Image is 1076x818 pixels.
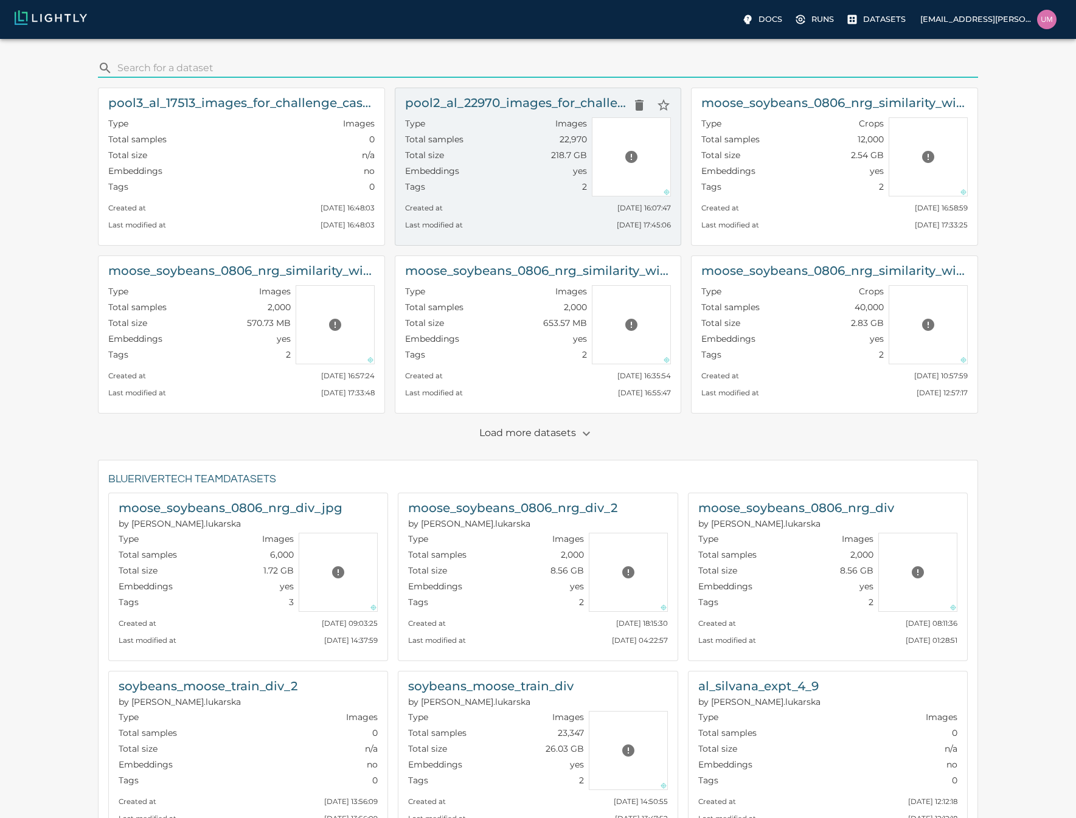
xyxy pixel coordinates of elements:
[108,117,128,130] p: Type
[551,149,587,161] p: 218.7 GB
[398,493,678,661] a: moose_soybeans_0806_nrg_div_2silvana.lukarska@bluerivertech.com (BlueRiverTech)TypeImagesTotal sa...
[859,285,884,297] p: Crops
[617,221,671,229] small: [DATE] 17:45:06
[758,13,782,25] p: Docs
[952,727,957,739] p: 0
[408,564,447,577] p: Total size
[408,696,530,707] span: silvana.lukarska@bluerivertech.com (BlueRiverTech)
[369,181,375,193] p: 0
[395,88,682,246] a: pool2_al_22970_images_for_challenge_case_miningDelete datasetStar datasetTypeImagesTotal samples2...
[405,117,425,130] p: Type
[108,165,162,177] p: Embeddings
[946,758,957,771] p: no
[579,596,584,608] p: 2
[408,596,428,608] p: Tags
[555,285,587,297] p: Images
[108,261,375,280] h6: moose_soybeans_0806_nrg_similarity_with_less_tiling_2000_with_tile_diversity
[405,261,672,280] h6: moose_soybeans_0806_nrg_similarity_with_less_tiling_2000_wo_tile_diversity
[324,636,378,645] small: [DATE] 14:37:59
[119,580,173,592] p: Embeddings
[618,389,671,397] small: [DATE] 16:55:47
[701,261,968,280] h6: moose_soybeans_0806_nrg_similarity_with_more_tiling_2000_tile_diversity-crops-tiling-task-1
[405,133,463,145] p: Total samples
[15,10,87,25] img: Lightly
[259,285,291,297] p: Images
[627,93,651,117] button: Delete dataset
[321,221,375,229] small: [DATE] 16:48:03
[108,317,147,329] p: Total size
[395,255,682,414] a: moose_soybeans_0806_nrg_similarity_with_less_tiling_2000_wo_tile_diversityTypeImagesTotal samples...
[247,317,291,329] p: 570.73 MB
[619,145,644,169] button: Preview cannot be loaded. Please ensure the datasource is configured correctly and that the refer...
[108,372,146,380] small: Created at
[365,743,378,755] p: n/a
[570,758,584,771] p: yes
[326,560,350,584] button: Preview cannot be loaded. Please ensure the datasource is configured correctly and that the refer...
[552,533,584,545] p: Images
[550,564,584,577] p: 8.56 GB
[582,348,587,361] p: 2
[701,204,739,212] small: Created at
[367,758,378,771] p: no
[851,149,884,161] p: 2.54 GB
[579,774,584,786] p: 2
[906,636,957,645] small: [DATE] 01:28:51
[701,389,759,397] small: Last modified at
[119,564,158,577] p: Total size
[698,619,736,628] small: Created at
[739,10,787,29] label: Docs
[119,676,297,696] h6: soybeans_moose_train_div_2
[119,711,139,723] p: Type
[289,596,294,608] p: 3
[119,533,139,545] p: Type
[698,498,894,518] h6: moose_soybeans_0806_nrg_div
[698,743,737,755] p: Total size
[346,711,378,723] p: Images
[552,711,584,723] p: Images
[408,549,467,561] p: Total samples
[698,636,756,645] small: Last modified at
[119,518,241,529] span: silvana.lukarska@bluerivertech.com (BlueRiverTech)
[405,317,444,329] p: Total size
[701,181,721,193] p: Tags
[119,498,342,518] h6: moose_soybeans_0806_nrg_div_jpg
[119,549,177,561] p: Total samples
[915,6,1061,33] a: [EMAIL_ADDRESS][PERSON_NAME][DOMAIN_NAME]uma.govindarajan@bluerivertech.com
[324,797,378,806] small: [DATE] 13:56:09
[614,797,668,806] small: [DATE] 14:50:55
[915,221,968,229] small: [DATE] 17:33:25
[850,549,873,561] p: 2,000
[322,619,378,628] small: [DATE] 09:03:25
[915,204,968,212] small: [DATE] 16:58:59
[405,301,463,313] p: Total samples
[926,711,957,723] p: Images
[564,301,587,313] p: 2,000
[408,711,428,723] p: Type
[560,133,587,145] p: 22,970
[372,774,378,786] p: 0
[405,149,444,161] p: Total size
[119,727,177,739] p: Total samples
[405,221,463,229] small: Last modified at
[917,389,968,397] small: [DATE] 12:57:17
[277,333,291,345] p: yes
[408,758,462,771] p: Embeddings
[691,255,978,414] a: moose_soybeans_0806_nrg_similarity_with_more_tiling_2000_tile_diversity-crops-tiling-task-1TypeCr...
[286,348,291,361] p: 2
[119,758,173,771] p: Embeddings
[405,93,628,113] h6: pool2_al_22970_images_for_challenge_case_mining
[108,133,167,145] p: Total samples
[408,580,462,592] p: Embeddings
[870,165,884,177] p: yes
[362,149,375,161] p: n/a
[698,518,821,529] span: silvana.lukarska@bluerivertech.com (BlueRiverTech)
[870,333,884,345] p: yes
[859,117,884,130] p: Crops
[698,774,718,786] p: Tags
[108,221,166,229] small: Last modified at
[573,165,587,177] p: yes
[405,204,443,212] small: Created at
[98,88,385,246] a: pool3_al_17513_images_for_challenge_case_miningTypeImagesTotal samples0Total sizen/aEmbeddingsnoT...
[280,580,294,592] p: yes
